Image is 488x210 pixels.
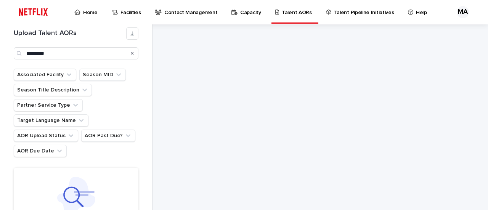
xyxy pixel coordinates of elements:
[14,145,67,157] button: AOR Due Date
[14,47,138,59] input: Search
[14,130,78,142] button: AOR Upload Status
[14,114,88,127] button: Target Language Name
[79,69,126,81] button: Season MID
[15,5,51,20] img: ifQbXi3ZQGMSEF7WDB7W
[457,6,469,18] div: MA
[14,29,126,38] h1: Upload Talent AORs
[14,69,76,81] button: Associated Facility
[14,99,83,111] button: Partner Service Type
[14,84,92,96] button: Season Title Description
[81,130,135,142] button: AOR Past Due?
